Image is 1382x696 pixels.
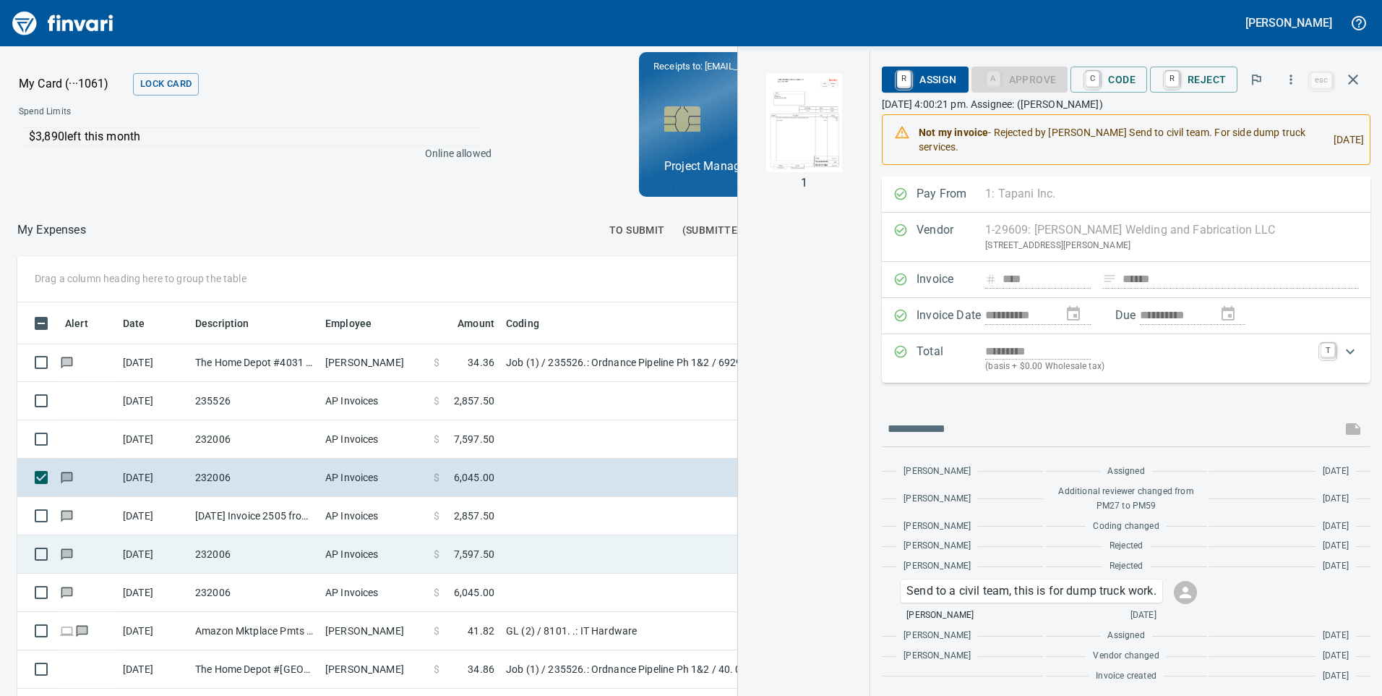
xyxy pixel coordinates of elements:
button: [PERSON_NAME] [1242,12,1336,34]
img: Finvari [9,6,117,41]
span: [PERSON_NAME] [904,539,971,553]
span: Coding [506,315,539,332]
span: [DATE] [1323,492,1349,506]
span: $ [434,355,439,370]
span: [DATE] [1323,519,1349,534]
span: $ [434,394,439,408]
div: Expand [882,334,1370,383]
p: Receipts to: [653,59,877,74]
span: [PERSON_NAME] [904,492,971,506]
td: [DATE] [117,459,189,497]
td: Job (1) / 235526.: Ordnance Pipeline Ph 1&2 / 692910. 02.: Pump Station Pressure Relief Piping / ... [500,344,862,382]
span: (Submitted) [682,221,748,239]
p: Project Management [664,158,867,175]
span: Rejected [1110,559,1143,574]
span: To Submit [609,221,665,239]
span: [DATE] [1130,608,1156,623]
span: [DATE] [1323,559,1349,574]
span: Employee [325,315,372,332]
span: Assigned [1107,629,1144,643]
td: AP Invoices [319,420,428,459]
span: $ [434,585,439,600]
td: [PERSON_NAME] [319,612,428,650]
img: Page 1 [755,74,853,172]
td: The Home Depot #4031 Hermiston OR [189,344,319,382]
td: 232006 [189,574,319,612]
span: [DATE] [1323,649,1349,663]
span: [DATE] [1323,669,1349,684]
p: Online allowed [7,146,492,161]
span: [PERSON_NAME] [904,629,971,643]
span: Alert [65,315,107,332]
span: Code [1082,67,1136,92]
span: Has messages [59,511,74,520]
span: Employee [325,315,390,332]
td: AP Invoices [319,535,428,574]
a: T [1321,343,1335,357]
div: - Rejected by [PERSON_NAME] Send to civil team. For side dump truck services. [919,119,1322,160]
td: AP Invoices [319,574,428,612]
span: Coding changed [1093,519,1159,534]
a: esc [1310,72,1332,88]
span: [DATE] [1323,464,1349,479]
span: $ [434,509,439,523]
td: [DATE] [117,382,189,420]
a: R [897,71,911,87]
span: Has messages [59,587,74,597]
p: 1 [801,174,807,192]
p: Send to a civil team, this is for dump truck work. [906,582,1156,600]
td: 235526 [189,382,319,420]
td: AP Invoices [319,382,428,420]
span: 34.36 [468,355,494,370]
button: Flag [1240,64,1272,96]
span: Assign [893,67,956,92]
span: [PERSON_NAME] [904,519,971,534]
td: [PERSON_NAME] [319,650,428,689]
td: AP Invoices [319,459,428,497]
strong: Not my invoice [919,127,988,138]
p: Drag a column heading here to group the table [35,271,246,286]
a: C [1086,71,1099,87]
span: Description [195,315,268,332]
td: Amazon Mktplace Pmts [DOMAIN_NAME][URL] WA [189,612,319,650]
span: 41.82 [468,624,494,638]
td: 232006 [189,535,319,574]
td: 232006 [189,420,319,459]
span: $ [434,547,439,561]
td: [PERSON_NAME] [319,344,428,382]
td: Job (1) / 235526.: Ordnance Pipeline Ph 1&2 / 40. 036.: Hydro Tank Concrete ( Structures) / 5: Other [500,650,862,689]
span: 2,857.50 [454,509,494,523]
span: Invoice created [1096,669,1156,684]
span: Amount [439,315,494,332]
span: Reject [1162,67,1226,92]
span: Vendor changed [1093,649,1159,663]
span: Date [123,315,145,332]
span: 6,045.00 [454,585,494,600]
button: More [1275,64,1307,96]
p: My Expenses [17,221,86,239]
span: Online transaction [59,626,74,635]
td: [DATE] [117,344,189,382]
span: Date [123,315,164,332]
span: Has messages [59,472,74,482]
span: 7,597.50 [454,547,494,561]
button: RReject [1150,67,1237,93]
button: Lock Card [133,73,199,96]
td: 232006 [189,459,319,497]
td: AP Invoices [319,497,428,535]
button: CCode [1070,67,1147,93]
span: Amount [458,315,494,332]
td: The Home Depot #[GEOGRAPHIC_DATA] [189,650,319,689]
span: $ [434,470,439,485]
span: This records your message into the invoice and notifies anyone mentioned [1336,412,1370,446]
span: Additional reviewer changed from PM27 to PM59 [1053,485,1200,514]
span: [DATE] [1323,539,1349,553]
span: [EMAIL_ADDRESS][DOMAIN_NAME] [703,59,855,73]
div: [DATE] [1322,119,1364,160]
span: Has messages [59,357,74,367]
h5: [PERSON_NAME] [1245,15,1332,30]
span: Alert [65,315,88,332]
a: R [1165,71,1179,87]
span: Lock Card [140,76,192,93]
